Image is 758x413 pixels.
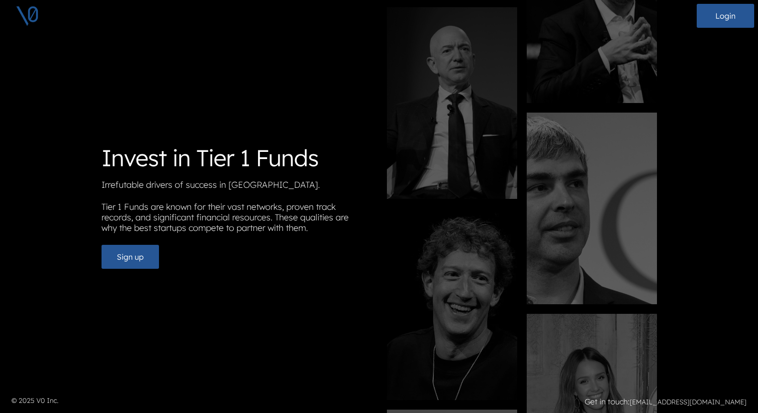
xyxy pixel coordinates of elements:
[11,396,373,406] p: © 2025 V0 Inc.
[15,4,39,28] img: V0 logo
[102,202,372,237] p: Tier 1 Funds are known for their vast networks, proven track records, and significant financial r...
[102,180,372,194] p: Irrefutable drivers of success in [GEOGRAPHIC_DATA].
[585,397,630,406] strong: Get in touch:
[102,245,159,269] button: Sign up
[102,144,372,172] h1: Invest in Tier 1 Funds
[697,4,754,28] button: Login
[630,398,747,406] a: [EMAIL_ADDRESS][DOMAIN_NAME]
